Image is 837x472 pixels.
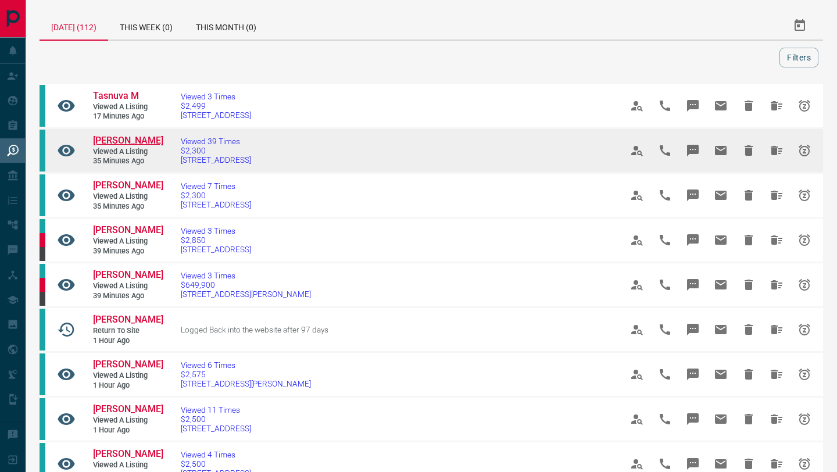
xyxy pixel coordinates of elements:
[108,12,184,40] div: This Week (0)
[40,12,108,41] div: [DATE] (112)
[93,381,163,391] span: 1 hour ago
[93,135,163,147] a: [PERSON_NAME]
[93,448,163,459] span: [PERSON_NAME]
[651,360,679,388] span: Call
[181,191,251,200] span: $2,300
[40,264,45,278] div: condos.ca
[763,405,791,433] span: Hide All from Anne Cho
[623,137,651,165] span: View Profile
[40,292,45,306] div: mrloft.ca
[181,414,251,424] span: $2,500
[735,360,763,388] span: Hide
[735,181,763,209] span: Hide
[93,359,163,370] span: [PERSON_NAME]
[707,316,735,344] span: Email
[93,102,163,112] span: Viewed a Listing
[763,360,791,388] span: Hide All from Shruti Singala
[791,181,818,209] span: Snooze
[181,459,251,469] span: $2,500
[735,271,763,299] span: Hide
[93,291,163,301] span: 39 minutes ago
[651,316,679,344] span: Call
[181,271,311,299] a: Viewed 3 Times$649,900[STREET_ADDRESS][PERSON_NAME]
[93,237,163,246] span: Viewed a Listing
[735,137,763,165] span: Hide
[679,316,707,344] span: Message
[791,226,818,254] span: Snooze
[779,48,818,67] button: Filters
[181,405,251,414] span: Viewed 11 Times
[679,226,707,254] span: Message
[679,181,707,209] span: Message
[181,146,251,155] span: $2,300
[181,181,251,209] a: Viewed 7 Times$2,300[STREET_ADDRESS]
[181,92,251,101] span: Viewed 3 Times
[679,360,707,388] span: Message
[707,405,735,433] span: Email
[93,147,163,157] span: Viewed a Listing
[181,370,311,379] span: $2,575
[679,137,707,165] span: Message
[93,359,163,371] a: [PERSON_NAME]
[93,180,163,191] span: [PERSON_NAME]
[93,90,163,102] a: Tasnuva M
[707,226,735,254] span: Email
[93,425,163,435] span: 1 hour ago
[181,181,251,191] span: Viewed 7 Times
[93,180,163,192] a: [PERSON_NAME]
[623,92,651,120] span: View Profile
[763,226,791,254] span: Hide All from Alec Mason
[786,12,814,40] button: Select Date Range
[181,155,251,165] span: [STREET_ADDRESS]
[707,181,735,209] span: Email
[623,360,651,388] span: View Profile
[181,424,251,433] span: [STREET_ADDRESS]
[181,101,251,110] span: $2,499
[93,371,163,381] span: Viewed a Listing
[40,174,45,216] div: condos.ca
[93,281,163,291] span: Viewed a Listing
[651,181,679,209] span: Call
[93,135,163,146] span: [PERSON_NAME]
[93,403,163,414] span: [PERSON_NAME]
[735,405,763,433] span: Hide
[181,137,251,146] span: Viewed 39 Times
[623,181,651,209] span: View Profile
[181,405,251,433] a: Viewed 11 Times$2,500[STREET_ADDRESS]
[93,269,163,281] a: [PERSON_NAME]
[707,271,735,299] span: Email
[93,336,163,346] span: 1 hour ago
[791,92,818,120] span: Snooze
[93,314,163,326] a: [PERSON_NAME]
[181,137,251,165] a: Viewed 39 Times$2,300[STREET_ADDRESS]
[791,271,818,299] span: Snooze
[763,137,791,165] span: Hide All from Samuel Forsyth
[93,156,163,166] span: 35 minutes ago
[93,269,163,280] span: [PERSON_NAME]
[763,92,791,120] span: Hide All from Tasnuva M
[181,325,328,334] span: Logged Back into the website after 97 days
[40,219,45,233] div: condos.ca
[40,130,45,171] div: condos.ca
[40,85,45,127] div: condos.ca
[181,379,311,388] span: [STREET_ADDRESS][PERSON_NAME]
[707,137,735,165] span: Email
[679,271,707,299] span: Message
[93,460,163,470] span: Viewed a Listing
[181,92,251,120] a: Viewed 3 Times$2,499[STREET_ADDRESS]
[651,226,679,254] span: Call
[791,316,818,344] span: Snooze
[181,110,251,120] span: [STREET_ADDRESS]
[651,405,679,433] span: Call
[181,235,251,245] span: $2,850
[93,314,163,325] span: [PERSON_NAME]
[93,224,163,237] a: [PERSON_NAME]
[735,92,763,120] span: Hide
[181,289,311,299] span: [STREET_ADDRESS][PERSON_NAME]
[651,137,679,165] span: Call
[40,278,45,292] div: property.ca
[763,316,791,344] span: Hide All from Jaishree Bala
[93,192,163,202] span: Viewed a Listing
[651,271,679,299] span: Call
[707,92,735,120] span: Email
